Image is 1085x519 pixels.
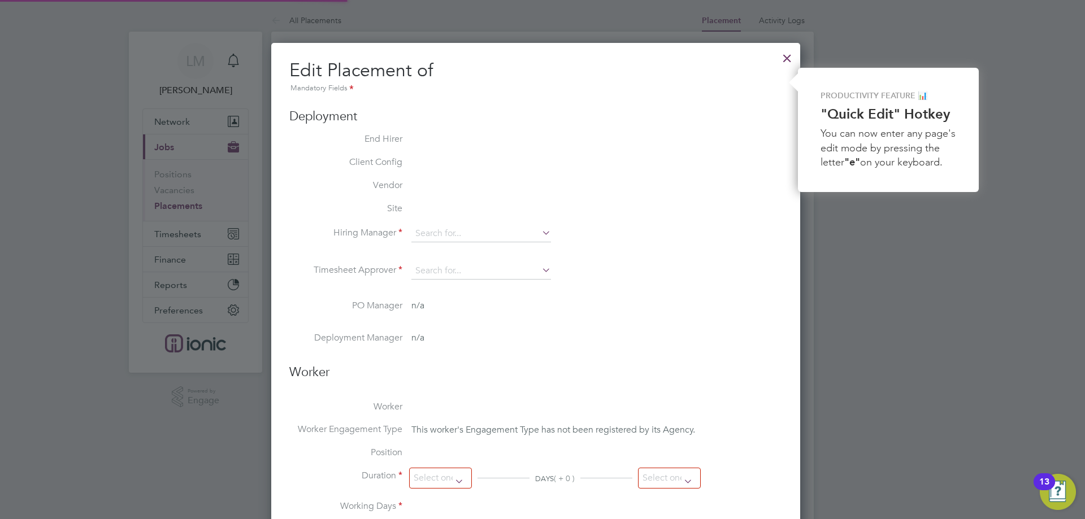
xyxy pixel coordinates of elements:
span: ( + 0 ) [554,473,575,483]
input: Select one [409,468,472,489]
h3: Deployment [289,108,782,125]
strong: "e" [844,156,860,168]
label: Duration [289,470,402,482]
span: n/a [411,300,424,311]
label: Worker [289,401,402,413]
label: Client Config [289,156,402,168]
button: Open Resource Center, 13 new notifications [1040,474,1076,510]
span: DAYS [535,474,554,483]
label: PO Manager [289,300,402,312]
label: Timesheet Approver [289,264,402,276]
label: Working Days [289,500,402,512]
span: Edit Placement of [289,59,433,81]
span: This worker's Engagement Type has not been registered by its Agency. [411,425,695,436]
span: You can now enter any page's edit mode by pressing the letter [821,127,958,168]
label: Site [289,203,402,215]
span: on your keyboard. [860,156,943,168]
label: Deployment Manager [289,332,402,344]
div: Quick Edit Hotkey [798,68,979,192]
h3: Worker [289,364,782,390]
input: Select one [638,468,701,489]
label: End Hirer [289,133,402,145]
label: Hiring Manager [289,227,402,239]
label: Worker Engagement Type [289,424,402,435]
input: Search for... [411,225,551,242]
input: Search for... [411,263,551,280]
div: 13 [1039,482,1049,496]
span: n/a [411,332,424,343]
div: Mandatory Fields [289,82,782,95]
label: Position [289,447,402,459]
strong: "Quick Edit" Hotkey [821,106,950,122]
label: Vendor [289,180,402,191]
p: PRODUCTIVITY FEATURE 📊 [821,90,956,102]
